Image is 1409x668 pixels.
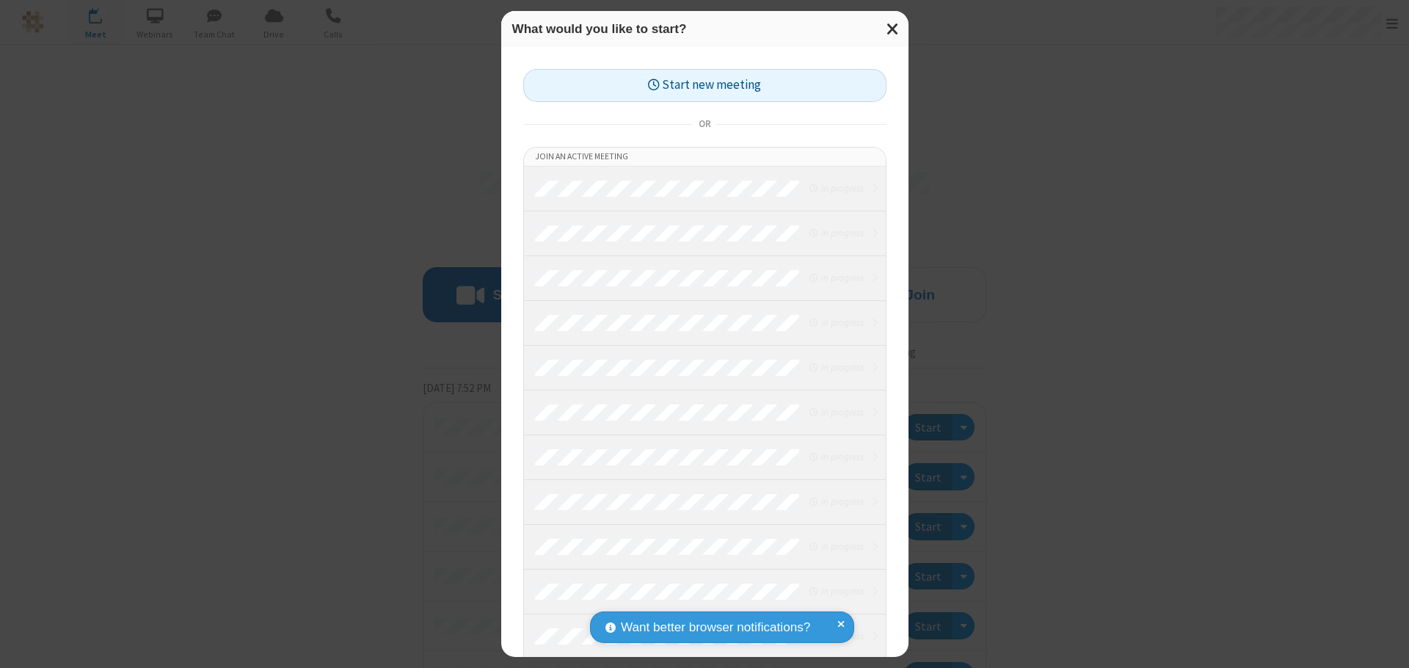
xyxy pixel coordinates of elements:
span: or [693,114,716,134]
em: in progress [809,316,863,330]
em: in progress [809,495,863,509]
em: in progress [809,181,863,195]
button: Close modal [878,11,909,47]
em: in progress [809,584,863,598]
em: in progress [809,405,863,419]
li: Join an active meeting [524,148,886,167]
em: in progress [809,360,863,374]
em: in progress [809,450,863,464]
em: in progress [809,226,863,240]
h3: What would you like to start? [512,22,898,36]
em: in progress [809,540,863,553]
span: Want better browser notifications? [621,618,810,637]
em: in progress [809,271,863,285]
button: Start new meeting [523,69,886,102]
